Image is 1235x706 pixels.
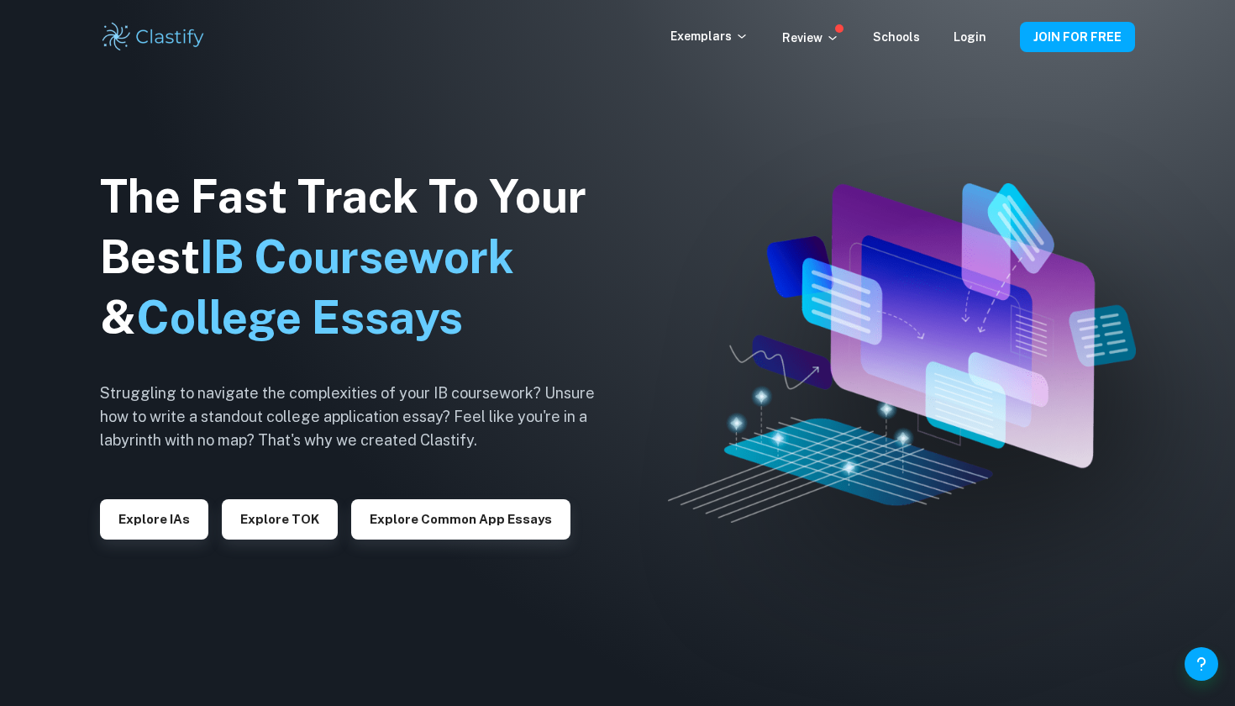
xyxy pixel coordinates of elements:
a: Explore TOK [222,510,338,526]
a: Explore IAs [100,510,208,526]
a: Explore Common App essays [351,510,570,526]
img: Clastify hero [668,183,1137,522]
a: Schools [873,30,920,44]
img: Clastify logo [100,20,207,54]
button: Explore Common App essays [351,499,570,540]
button: Explore TOK [222,499,338,540]
span: College Essays [136,291,463,344]
h6: Struggling to navigate the complexities of your IB coursework? Unsure how to write a standout col... [100,382,621,452]
button: Explore IAs [100,499,208,540]
h1: The Fast Track To Your Best & [100,166,621,348]
button: JOIN FOR FREE [1020,22,1135,52]
p: Review [782,29,839,47]
button: Help and Feedback [1185,647,1218,681]
p: Exemplars [670,27,749,45]
a: Login [954,30,986,44]
span: IB Coursework [200,230,514,283]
